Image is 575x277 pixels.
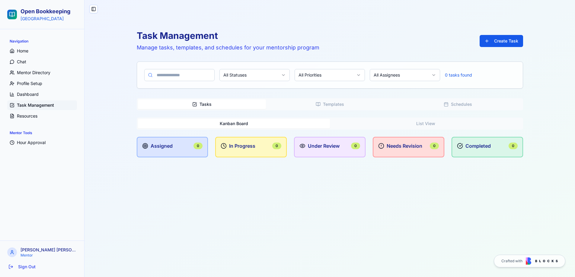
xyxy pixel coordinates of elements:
[272,143,281,149] div: 0
[17,70,50,76] span: Mentor Directory
[21,247,77,253] p: [PERSON_NAME] [PERSON_NAME]
[21,7,70,16] h2: Open Bookkeeping
[193,143,203,149] div: 0
[387,142,422,150] h3: Needs Revision
[308,142,340,150] h3: Under Review
[7,57,77,67] a: Chat
[17,59,26,65] span: Chat
[21,16,70,22] p: [GEOGRAPHIC_DATA]
[526,257,558,265] img: Blocks
[501,259,522,263] span: Crafted with
[7,79,77,88] a: Profile Setup
[137,43,319,52] p: Manage tasks, templates, and schedules for your mentorship program
[351,143,360,149] div: 0
[7,36,77,46] div: Navigation
[151,142,173,150] h3: Assigned
[17,91,39,97] span: Dashboard
[266,99,394,109] button: Templates
[7,46,77,56] a: Home
[138,99,266,109] button: Tasks
[480,35,523,47] button: Create Task
[394,99,522,109] button: Schedules
[7,128,77,138] div: Mentor Tools
[137,30,319,41] h1: Task Management
[7,100,77,110] a: Task Management
[17,113,37,119] span: Resources
[494,255,565,267] a: Crafted with
[7,111,77,121] a: Resources
[17,140,46,146] span: Hour Approval
[138,119,330,128] button: Kanban Board
[509,143,518,149] div: 0
[330,119,522,128] button: List View
[465,142,491,150] h3: Completed
[229,142,255,150] h3: In Progress
[17,80,42,87] span: Profile Setup
[430,143,439,149] div: 0
[21,253,77,258] p: Mentor
[445,69,515,81] div: 0 tasks found
[7,68,77,77] a: Mentor Directory
[17,102,54,108] span: Task Management
[5,261,79,272] button: Sign Out
[17,48,28,54] span: Home
[7,90,77,99] a: Dashboard
[7,138,77,147] button: Hour Approval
